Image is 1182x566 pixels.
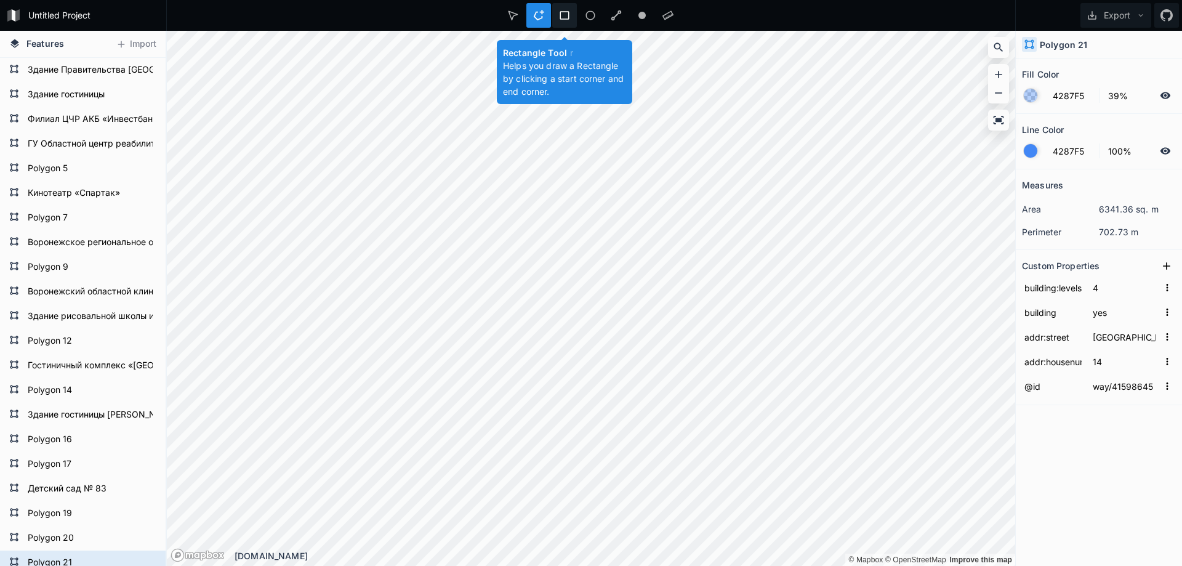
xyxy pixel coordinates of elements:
p: Helps you draw a Rectangle by clicking a start corner and end corner. [503,59,626,98]
input: Name [1022,303,1084,321]
h2: Fill Color [1022,65,1059,84]
input: Name [1022,278,1084,297]
input: Empty [1090,328,1159,346]
dd: 6341.36 sq. m [1099,203,1176,216]
a: OpenStreetMap [885,556,946,564]
div: [DOMAIN_NAME] [235,549,1015,562]
input: Empty [1090,352,1159,371]
span: Features [26,37,64,50]
input: Name [1022,328,1084,346]
a: Mapbox logo [171,548,225,562]
h2: Custom Properties [1022,256,1100,275]
h2: Measures [1022,176,1063,195]
h4: Rectangle Tool [503,46,626,59]
button: Export [1080,3,1151,28]
input: Name [1022,352,1084,371]
dt: perimeter [1022,225,1099,238]
input: Name [1022,377,1084,395]
input: Empty [1090,303,1159,321]
input: Empty [1090,278,1159,297]
h4: Polygon 21 [1040,38,1087,51]
input: Empty [1090,377,1159,395]
dt: area [1022,203,1099,216]
a: Mapbox [848,556,883,564]
h2: Line Color [1022,120,1064,139]
dd: 702.73 m [1099,225,1176,238]
button: Import [110,34,163,54]
span: r [570,47,573,58]
a: Map feedback [949,556,1012,564]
